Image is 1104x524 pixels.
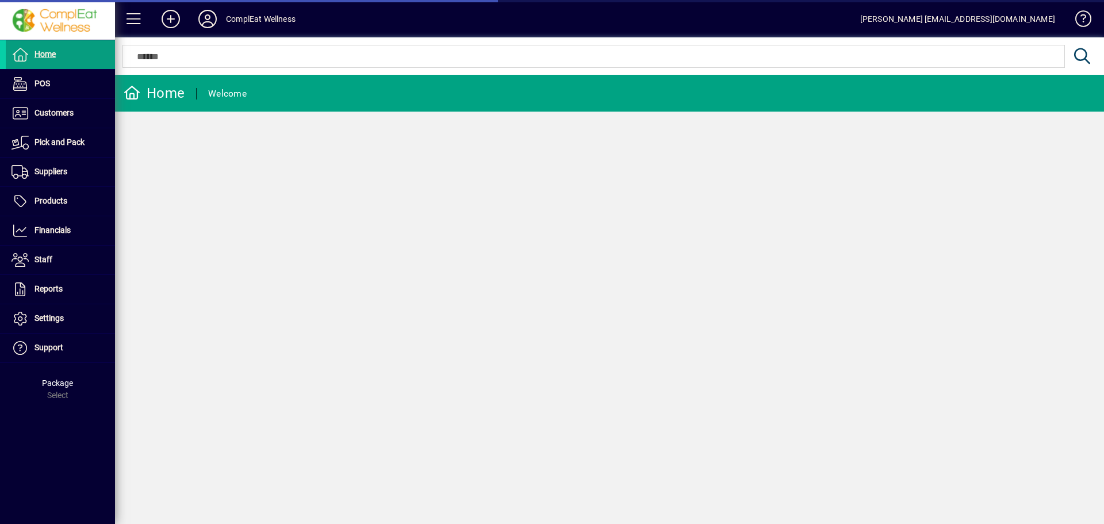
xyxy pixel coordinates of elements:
a: Reports [6,275,115,304]
span: POS [34,79,50,88]
span: Home [34,49,56,59]
button: Profile [189,9,226,29]
div: Home [124,84,185,102]
span: Pick and Pack [34,137,85,147]
span: Financials [34,225,71,235]
a: Financials [6,216,115,245]
span: Reports [34,284,63,293]
div: [PERSON_NAME] [EMAIL_ADDRESS][DOMAIN_NAME] [860,10,1055,28]
div: ComplEat Wellness [226,10,296,28]
span: Support [34,343,63,352]
span: Customers [34,108,74,117]
span: Package [42,378,73,388]
a: Pick and Pack [6,128,115,157]
span: Staff [34,255,52,264]
a: Suppliers [6,158,115,186]
a: Staff [6,246,115,274]
div: Welcome [208,85,247,103]
span: Suppliers [34,167,67,176]
a: Support [6,334,115,362]
span: Products [34,196,67,205]
a: Products [6,187,115,216]
button: Add [152,9,189,29]
a: Customers [6,99,115,128]
span: Settings [34,313,64,323]
a: Knowledge Base [1067,2,1090,40]
a: Settings [6,304,115,333]
a: POS [6,70,115,98]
